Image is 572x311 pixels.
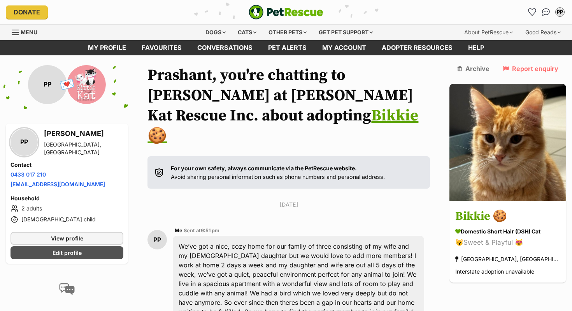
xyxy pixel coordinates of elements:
a: My profile [80,40,134,55]
div: Good Reads [520,25,566,40]
a: Favourites [526,6,538,18]
a: My account [314,40,374,55]
div: PP [28,65,67,104]
a: Bikkie 🍪 Domestic Short Hair (DSH) Cat 😺Sweet & Playful 😻 [GEOGRAPHIC_DATA], [GEOGRAPHIC_DATA] In... [449,202,566,283]
span: Edit profile [53,249,82,257]
div: Dogs [200,25,231,40]
a: Menu [12,25,43,39]
div: 😺Sweet & Playful 😻 [455,237,560,248]
span: Menu [21,29,37,35]
a: 0433 017 210 [11,171,46,178]
a: Conversations [540,6,552,18]
a: Donate [6,5,48,19]
a: PetRescue [249,5,323,19]
h3: Bikkie 🍪 [455,208,560,225]
div: PP [147,230,167,249]
a: Help [460,40,492,55]
ul: Account quick links [526,6,566,18]
a: Bikkie 🍪 [147,106,418,146]
span: Sent at [184,228,219,233]
h1: Prashant, you're chatting to [PERSON_NAME] at [PERSON_NAME] Kat Rescue Inc. about adopting [147,65,430,146]
div: Other pets [263,25,312,40]
div: Get pet support [313,25,378,40]
strong: For your own safety, always communicate via the PetRescue website. [171,165,357,171]
p: [DATE] [147,200,430,209]
a: Archive [457,65,490,72]
li: 2 adults [11,204,123,213]
a: [EMAIL_ADDRESS][DOMAIN_NAME] [11,181,105,187]
div: Cats [232,25,262,40]
span: View profile [51,234,83,242]
img: Kittie Kat Rescue Inc. profile pic [67,65,106,104]
h4: Contact [11,161,123,169]
img: chat-41dd97257d64d25036548639549fe6c8038ab92f7586957e7f3b1b290dea8141.svg [542,8,550,16]
a: Edit profile [11,246,123,259]
span: Me [175,228,182,233]
h3: [PERSON_NAME] [44,128,123,139]
button: My account [554,6,566,18]
a: Adopter resources [374,40,460,55]
a: Report enquiry [503,65,558,72]
div: [GEOGRAPHIC_DATA], [GEOGRAPHIC_DATA] [44,141,123,156]
a: View profile [11,232,123,245]
span: 💌 [58,76,76,93]
img: Bikkie 🍪 [449,84,566,201]
p: Avoid sharing personal information such as phone numbers and personal address. [171,164,385,181]
a: Favourites [134,40,189,55]
span: Interstate adoption unavailable [455,268,534,275]
h4: Household [11,194,123,202]
div: [GEOGRAPHIC_DATA], [GEOGRAPHIC_DATA] [455,254,560,264]
img: logo-e224e6f780fb5917bec1dbf3a21bbac754714ae5b6737aabdf751b685950b380.svg [249,5,323,19]
a: conversations [189,40,260,55]
img: conversation-icon-4a6f8262b818ee0b60e3300018af0b2d0b884aa5de6e9bcb8d3d4eeb1a70a7c4.svg [59,283,75,295]
li: [DEMOGRAPHIC_DATA] child [11,215,123,224]
div: PP [11,129,38,156]
div: Domestic Short Hair (DSH) Cat [455,227,560,235]
span: 9:51 pm [201,228,219,233]
div: About PetRescue [459,25,518,40]
a: Pet alerts [260,40,314,55]
div: PP [556,8,564,16]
